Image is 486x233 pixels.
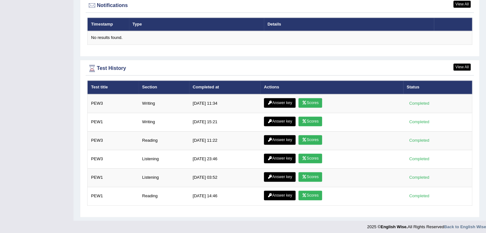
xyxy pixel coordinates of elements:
td: PEW1 [88,168,139,187]
a: Scores [298,135,322,145]
td: [DATE] 11:22 [189,131,260,150]
td: Writing [139,113,189,131]
td: [DATE] 15:21 [189,113,260,131]
div: 2025 © All Rights Reserved [367,221,486,230]
a: Answer key [264,117,296,126]
td: [DATE] 11:34 [189,94,260,113]
a: Answer key [264,98,296,108]
th: Section [139,80,189,94]
td: PEW1 [88,113,139,131]
a: Scores [298,98,322,108]
td: PEW3 [88,131,139,150]
div: Completed [407,174,432,181]
th: Details [264,18,434,31]
a: Scores [298,117,322,126]
a: Answer key [264,135,296,145]
th: Status [403,80,472,94]
div: Notifications [87,1,472,10]
div: Completed [407,155,432,162]
a: Answer key [264,172,296,182]
td: Writing [139,94,189,113]
a: Answer key [264,154,296,163]
td: Listening [139,168,189,187]
a: View All [453,64,471,71]
div: No results found. [91,35,468,41]
th: Completed at [189,80,260,94]
div: Completed [407,100,432,107]
td: PEW3 [88,94,139,113]
th: Test title [88,80,139,94]
td: PEW1 [88,187,139,205]
a: Back to English Wise [444,224,486,229]
td: Reading [139,131,189,150]
th: Type [129,18,264,31]
a: View All [453,1,471,8]
a: Scores [298,172,322,182]
td: PEW3 [88,150,139,168]
th: Actions [260,80,403,94]
td: Reading [139,187,189,205]
th: Timestamp [88,18,129,31]
div: Test History [87,64,472,73]
td: [DATE] 23:46 [189,150,260,168]
div: Completed [407,118,432,125]
a: Scores [298,154,322,163]
td: [DATE] 14:46 [189,187,260,205]
div: Completed [407,137,432,144]
a: Answer key [264,191,296,200]
div: Completed [407,192,432,199]
strong: English Wise. [381,224,407,229]
td: Listening [139,150,189,168]
a: Scores [298,191,322,200]
td: [DATE] 03:52 [189,168,260,187]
